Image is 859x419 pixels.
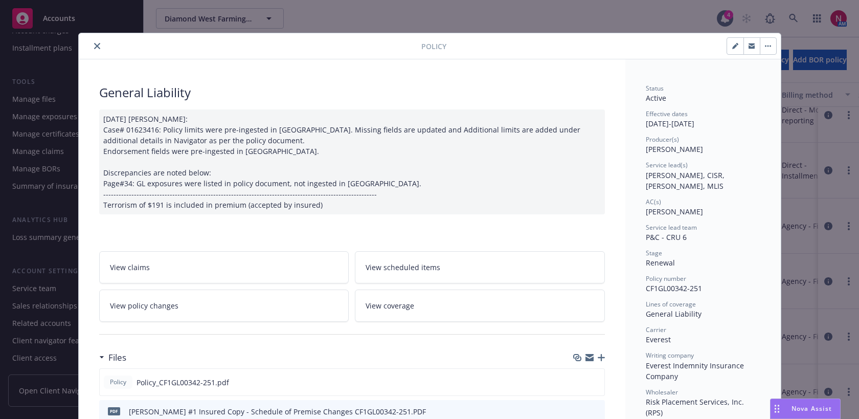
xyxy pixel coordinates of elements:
button: download file [575,377,583,388]
a: View claims [99,251,349,283]
h3: Files [108,351,126,364]
span: Renewal [646,258,675,268]
span: Stage [646,249,662,257]
button: download file [575,406,583,417]
span: Service lead team [646,223,697,232]
span: Policy number [646,274,686,283]
span: P&C - CRU 6 [646,232,687,242]
span: Policy [108,378,128,387]
div: Files [99,351,126,364]
span: Producer(s) [646,135,679,144]
div: [PERSON_NAME] #1 Insured Copy - Schedule of Premise Changes CF1GL00342-251.PDF [129,406,426,417]
span: View scheduled items [366,262,440,273]
span: Service lead(s) [646,161,688,169]
button: preview file [592,406,601,417]
div: [DATE] [PERSON_NAME]: Case# 01623416: Policy limits were pre-ingested in [GEOGRAPHIC_DATA]. Missi... [99,109,605,214]
a: View scheduled items [355,251,605,283]
span: [PERSON_NAME] [646,144,703,154]
span: Active [646,93,666,103]
button: close [91,40,103,52]
a: View coverage [355,290,605,322]
span: Policy_CF1GL00342-251.pdf [137,377,229,388]
span: AC(s) [646,197,661,206]
span: View claims [110,262,150,273]
span: Risk Placement Services, Inc. (RPS) [646,397,746,417]
button: preview file [591,377,600,388]
span: General Liability [646,309,702,319]
span: Effective dates [646,109,688,118]
span: CF1GL00342-251 [646,283,702,293]
span: Everest Indemnity Insurance Company [646,361,746,381]
span: PDF [108,407,120,415]
span: Lines of coverage [646,300,696,308]
span: Everest [646,335,671,344]
a: View policy changes [99,290,349,322]
div: Drag to move [771,399,783,418]
span: Policy [421,41,446,52]
span: Writing company [646,351,694,360]
span: Carrier [646,325,666,334]
button: Nova Assist [770,399,841,419]
div: [DATE] - [DATE] [646,109,760,129]
span: View policy changes [110,300,178,311]
span: Nova Assist [792,404,832,413]
span: [PERSON_NAME] [646,207,703,216]
span: Wholesaler [646,388,678,396]
span: [PERSON_NAME], CISR, [PERSON_NAME], MLIS [646,170,727,191]
span: Status [646,84,664,93]
span: View coverage [366,300,414,311]
div: General Liability [99,84,605,101]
